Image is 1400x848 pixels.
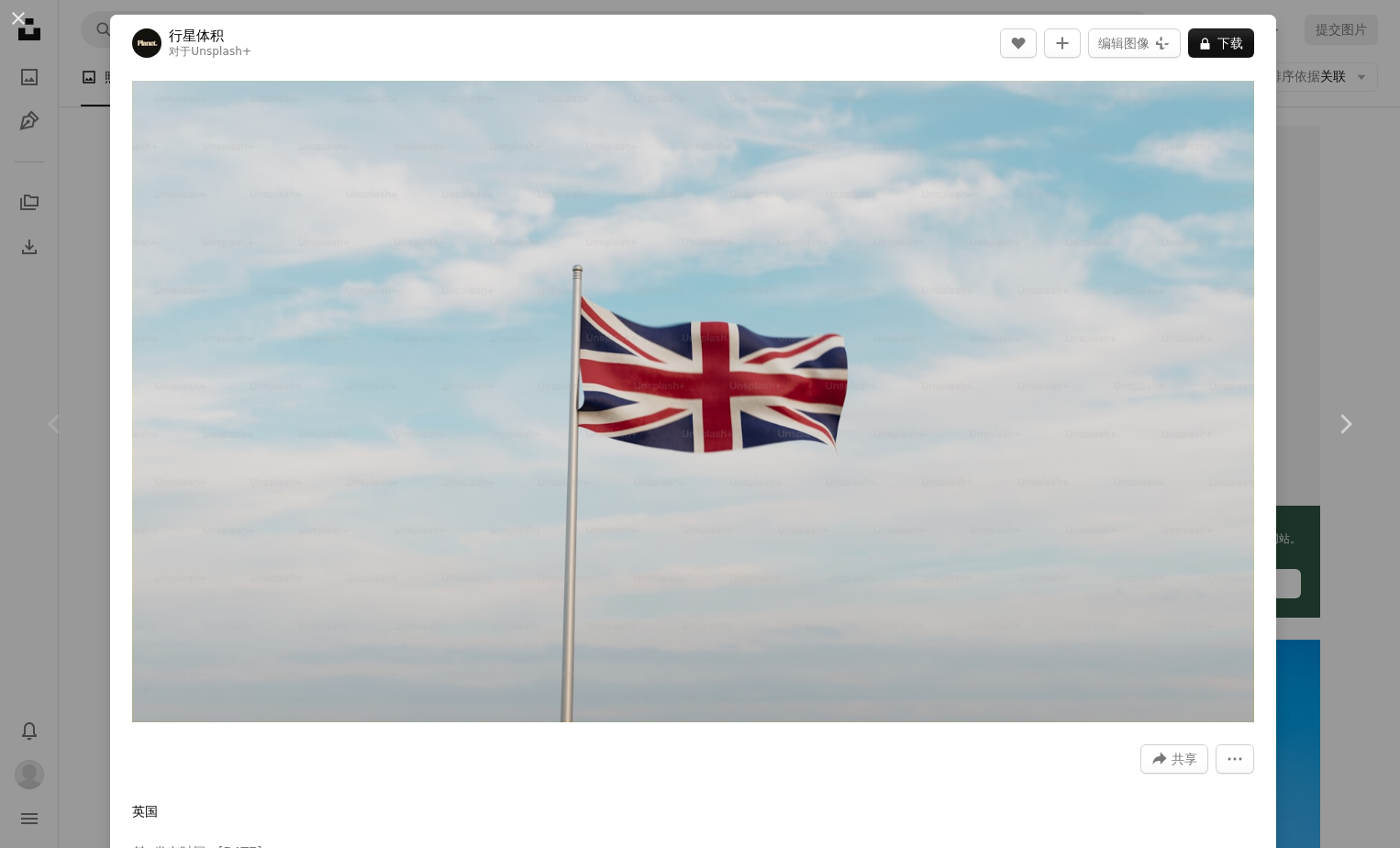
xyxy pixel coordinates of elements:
button: 分享此图片 [1140,744,1208,774]
span: 共享 [1172,745,1197,773]
button: 下载 [1188,28,1254,58]
button: 编辑图像 [1088,28,1181,58]
img: 杆子上的旗帜 [132,81,1254,722]
button: 添加到收藏 [1044,28,1081,58]
img: 前往 Planet Volumes 的个人资料 [132,28,161,58]
font: 下载 [1217,29,1243,57]
button: 更多行动 [1216,744,1254,774]
a: Unsplash+ [191,45,251,58]
button: 放大此图像 [132,81,1254,722]
font: 编辑图像 [1098,29,1150,57]
p: 英国 [132,803,158,821]
a: Next [1290,336,1400,512]
button: 喜欢 [1000,28,1037,58]
a: 行星体积 [169,27,251,45]
div: 对于 [169,45,251,60]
